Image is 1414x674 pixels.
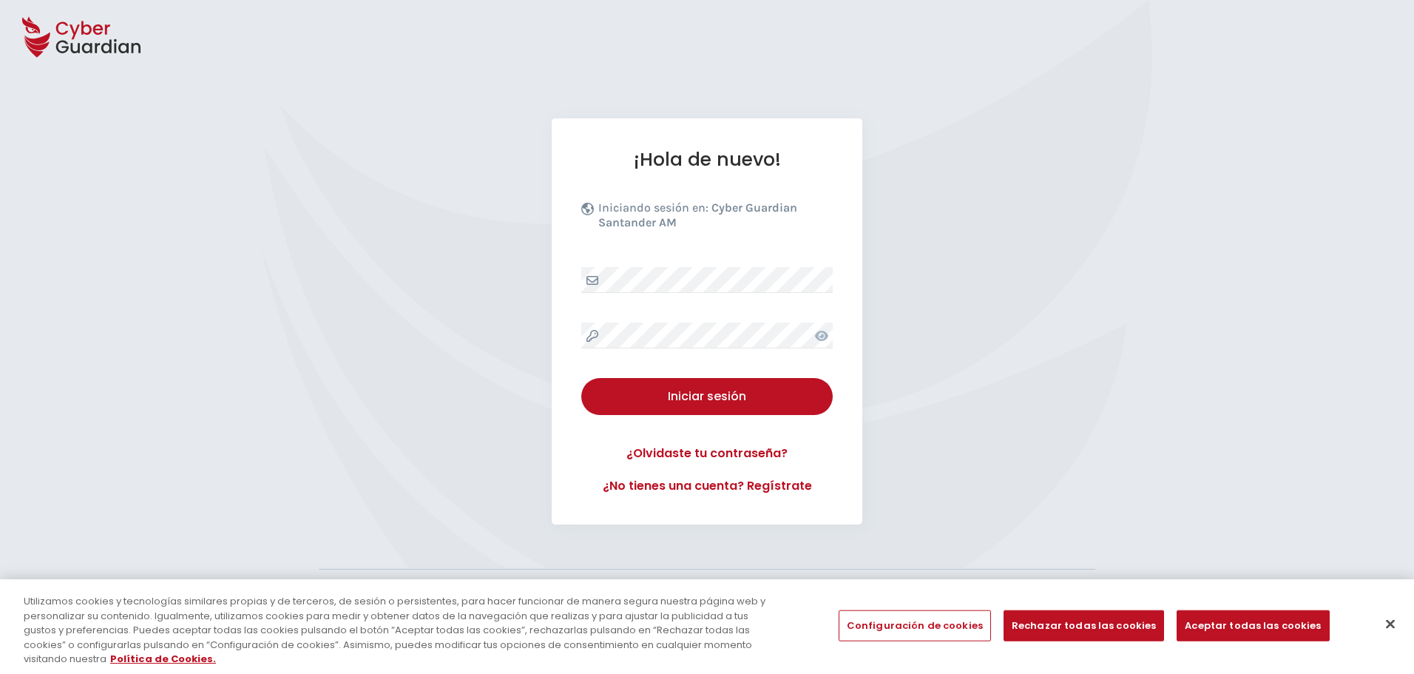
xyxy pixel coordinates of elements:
button: Rechazar todas las cookies [1004,610,1164,641]
a: Más información sobre su privacidad, se abre en una nueva pestaña [110,652,216,666]
div: Iniciar sesión [592,388,822,405]
a: ¿Olvidaste tu contraseña? [581,445,833,462]
h1: ¡Hola de nuevo! [581,148,833,171]
div: Utilizamos cookies y tecnologías similares propias y de terceros, de sesión o persistentes, para ... [24,594,778,667]
button: Iniciar sesión [581,378,833,415]
b: Cyber Guardian Santander AM [598,200,797,229]
p: Iniciando sesión en: [598,200,829,237]
button: Configuración de cookies, Abre el cuadro de diálogo del centro de preferencias. [839,610,991,641]
a: ¿No tienes una cuenta? Regístrate [581,477,833,495]
button: Aceptar todas las cookies [1177,610,1329,641]
button: Cerrar [1374,608,1407,641]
